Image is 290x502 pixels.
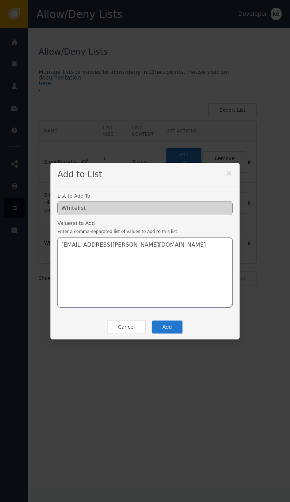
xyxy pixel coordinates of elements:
[57,193,233,198] label: List to Add To
[151,320,183,334] button: Add
[57,228,233,235] span: Enter a comma-separated list of values to add to this list.
[57,221,233,226] label: Value(s) to Add
[107,320,146,334] button: Cancel
[57,238,233,308] textarea: [EMAIL_ADDRESS][PERSON_NAME][DOMAIN_NAME]
[50,163,240,186] div: Add to List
